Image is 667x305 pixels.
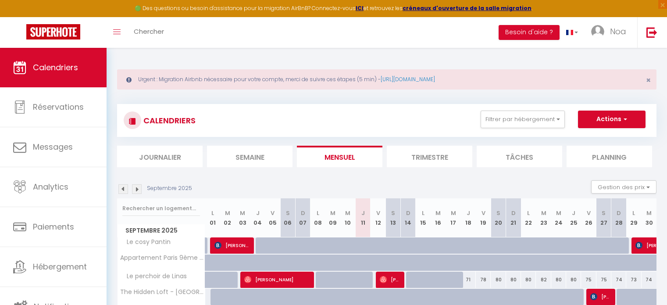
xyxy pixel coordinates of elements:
abbr: L [422,209,424,217]
abbr: D [511,209,516,217]
div: 80 [506,272,521,288]
div: Urgent : Migration Airbnb nécessaire pour votre compte, merci de suivre ces étapes (5 min) - [117,69,656,90]
th: 14 [401,198,416,237]
abbr: V [376,209,380,217]
th: 22 [521,198,536,237]
span: [PERSON_NAME] [214,237,249,254]
li: Planning [567,146,652,167]
th: 20 [491,198,506,237]
span: [PERSON_NAME] [590,288,610,305]
abbr: V [271,209,275,217]
li: Semaine [207,146,292,167]
span: Appartement Paris 9ème avec jardin privatif [119,255,207,261]
div: 80 [521,272,536,288]
abbr: L [211,209,214,217]
div: 78 [476,272,491,288]
button: Besoin d'aide ? [499,25,560,40]
div: 71 [461,272,476,288]
abbr: L [317,209,319,217]
span: Messages [33,141,73,152]
abbr: J [361,209,365,217]
th: 09 [325,198,340,237]
a: Chercher [127,17,171,48]
th: 25 [566,198,581,237]
li: Journalier [117,146,203,167]
th: 29 [626,198,641,237]
div: 80 [551,272,566,288]
a: créneaux d'ouverture de la salle migration [403,4,531,12]
div: 73 [626,272,641,288]
img: ... [591,25,604,38]
span: Hébergement [33,261,87,272]
h3: CALENDRIERS [141,111,196,130]
abbr: D [406,209,410,217]
div: 75 [581,272,596,288]
span: [PERSON_NAME] [380,271,399,288]
th: 24 [551,198,566,237]
div: 74 [611,272,626,288]
a: [URL][DOMAIN_NAME] [381,75,435,83]
div: 82 [536,272,551,288]
span: Noa [610,26,626,37]
abbr: M [225,209,230,217]
th: 08 [310,198,325,237]
div: 80 [491,272,506,288]
abbr: M [541,209,546,217]
div: 80 [566,272,581,288]
li: Mensuel [297,146,382,167]
abbr: S [602,209,606,217]
abbr: S [496,209,500,217]
th: 21 [506,198,521,237]
abbr: D [301,209,305,217]
span: Le perchoir de Linas [119,272,189,281]
a: ICI [356,4,364,12]
abbr: V [482,209,485,217]
abbr: S [391,209,395,217]
img: Super Booking [26,24,80,39]
th: 18 [461,198,476,237]
span: [PERSON_NAME] [244,271,309,288]
abbr: M [451,209,456,217]
th: 30 [642,198,656,237]
th: 15 [416,198,431,237]
th: 06 [280,198,295,237]
th: 16 [431,198,446,237]
abbr: M [556,209,561,217]
span: The Hidden Loft - [GEOGRAPHIC_DATA] Zénith [119,289,207,295]
abbr: S [286,209,290,217]
li: Trimestre [387,146,472,167]
span: Le cosy Pantin [119,237,173,247]
abbr: J [572,209,575,217]
img: logout [646,27,657,38]
span: Chercher [134,27,164,36]
abbr: D [617,209,621,217]
span: Calendriers [33,62,78,73]
th: 28 [611,198,626,237]
th: 17 [446,198,461,237]
abbr: M [345,209,350,217]
th: 12 [371,198,385,237]
abbr: M [330,209,335,217]
abbr: M [646,209,652,217]
a: ... Noa [585,17,637,48]
abbr: L [527,209,530,217]
span: × [646,75,651,86]
th: 26 [581,198,596,237]
button: Filtrer par hébergement [481,111,565,128]
abbr: M [240,209,245,217]
abbr: M [435,209,441,217]
button: Close [646,76,651,84]
th: 13 [385,198,400,237]
th: 11 [356,198,371,237]
th: 03 [235,198,250,237]
div: 75 [596,272,611,288]
th: 05 [265,198,280,237]
th: 02 [220,198,235,237]
input: Rechercher un logement... [122,201,200,216]
abbr: J [467,209,470,217]
span: Réservations [33,101,84,112]
th: 23 [536,198,551,237]
abbr: J [256,209,260,217]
